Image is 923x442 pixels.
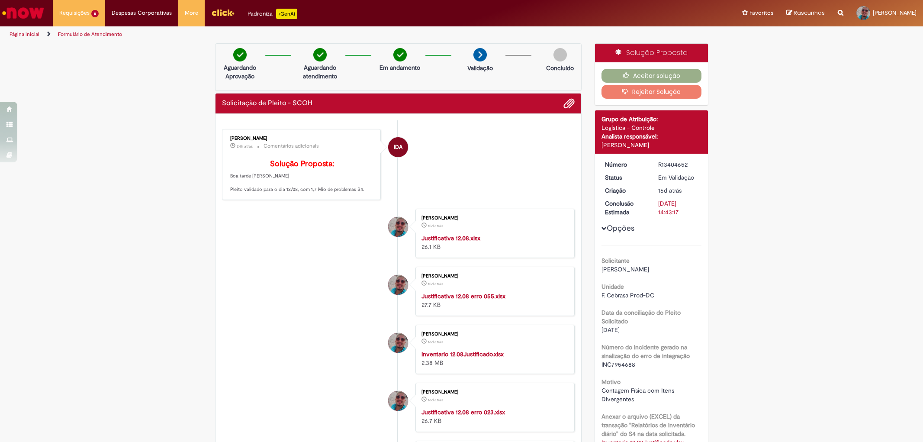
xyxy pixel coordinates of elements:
[601,387,676,403] span: Contagem Física com Itens Divergentes
[388,333,408,353] div: Lucas Matias De Carvalho
[601,265,649,273] span: [PERSON_NAME]
[393,48,407,61] img: check-circle-green.png
[601,326,620,334] span: [DATE]
[658,187,682,194] time: 12/08/2025 15:43:13
[421,292,505,300] a: Justificativa 12.08 erro 055.xlsx
[237,144,253,149] span: 24h atrás
[563,98,575,109] button: Adicionar anexos
[794,9,825,17] span: Rascunhos
[388,137,408,157] div: Isabella De Almeida Groppo
[185,9,198,17] span: More
[222,100,312,107] h2: Solicitação de Pleito - SCOH Histórico de tíquete
[428,339,443,345] span: 16d atrás
[428,223,443,229] span: 15d atrás
[601,343,690,360] b: Número do Incidente gerado na sinalização do erro de integração
[658,160,698,169] div: R13404652
[428,397,443,403] span: 16d atrás
[219,63,261,81] p: Aguardando Aprovação
[6,26,609,42] ul: Trilhas de página
[264,142,319,150] small: Comentários adicionais
[270,159,334,169] b: Solução Proposta:
[248,9,297,19] div: Padroniza
[388,275,408,295] div: Lucas Matias De Carvalho
[467,64,493,72] p: Validação
[211,6,235,19] img: click_logo_yellow_360x200.png
[601,309,681,325] b: Data da conciliação do Pleito Solicitado
[58,31,122,38] a: Formulário de Atendimento
[601,85,701,99] button: Rejeitar Solução
[10,31,39,38] a: Página inicial
[237,144,253,149] time: 26/08/2025 16:16:36
[601,69,701,83] button: Aceitar solução
[658,199,698,216] div: [DATE] 14:43:17
[873,9,917,16] span: [PERSON_NAME]
[230,160,374,193] p: Boa tarde [PERSON_NAME] Pleito validado para o dia 12/08, com 1,7 Mio de problemas S4.
[112,9,172,17] span: Despesas Corporativas
[421,408,566,425] div: 26.7 KB
[421,408,505,416] a: Justificativa 12.08 erro 023.xlsx
[658,173,698,182] div: Em Validação
[598,186,652,195] dt: Criação
[388,391,408,411] div: Lucas Matias De Carvalho
[421,332,566,337] div: [PERSON_NAME]
[601,257,630,265] b: Solicitante
[421,292,566,309] div: 27.7 KB
[230,136,374,141] div: [PERSON_NAME]
[421,390,566,395] div: [PERSON_NAME]
[428,223,443,229] time: 12/08/2025 16:13:53
[601,361,635,368] span: INC7954688
[601,413,695,438] b: Anexar o arquivo (EXCEL) da transação "Relatórios de inventário diário" do S4 na data solicitada.
[421,350,566,367] div: 2.38 MB
[473,48,487,61] img: arrow-next.png
[601,132,701,141] div: Analista responsável:
[379,63,420,72] p: Em andamento
[428,397,443,403] time: 12/08/2025 15:40:51
[1,4,45,22] img: ServiceNow
[59,9,90,17] span: Requisições
[233,48,247,61] img: check-circle-green.png
[601,378,621,386] b: Motivo
[598,199,652,216] dt: Conclusão Estimada
[601,115,701,123] div: Grupo de Atribuição:
[601,141,701,149] div: [PERSON_NAME]
[546,64,574,72] p: Concluído
[598,173,652,182] dt: Status
[421,274,566,279] div: [PERSON_NAME]
[421,234,566,251] div: 26.1 KB
[394,137,402,158] span: IDA
[601,123,701,132] div: Logística - Controle
[421,234,480,242] a: Justificativa 12.08.xlsx
[428,281,443,287] span: 15d atrás
[598,160,652,169] dt: Número
[428,281,443,287] time: 12/08/2025 16:11:58
[313,48,327,61] img: check-circle-green.png
[421,216,566,221] div: [PERSON_NAME]
[553,48,567,61] img: img-circle-grey.png
[601,283,624,290] b: Unidade
[658,186,698,195] div: 12/08/2025 15:43:13
[428,339,443,345] time: 12/08/2025 15:41:34
[421,350,504,358] a: Inventario 12.08Justificado.xlsx
[601,291,654,299] span: F. Cebrasa Prod-DC
[276,9,297,19] p: +GenAi
[595,44,708,62] div: Solução Proposta
[658,187,682,194] span: 16d atrás
[786,9,825,17] a: Rascunhos
[749,9,773,17] span: Favoritos
[299,63,341,81] p: Aguardando atendimento
[388,217,408,237] div: Lucas Matias De Carvalho
[91,10,99,17] span: 6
